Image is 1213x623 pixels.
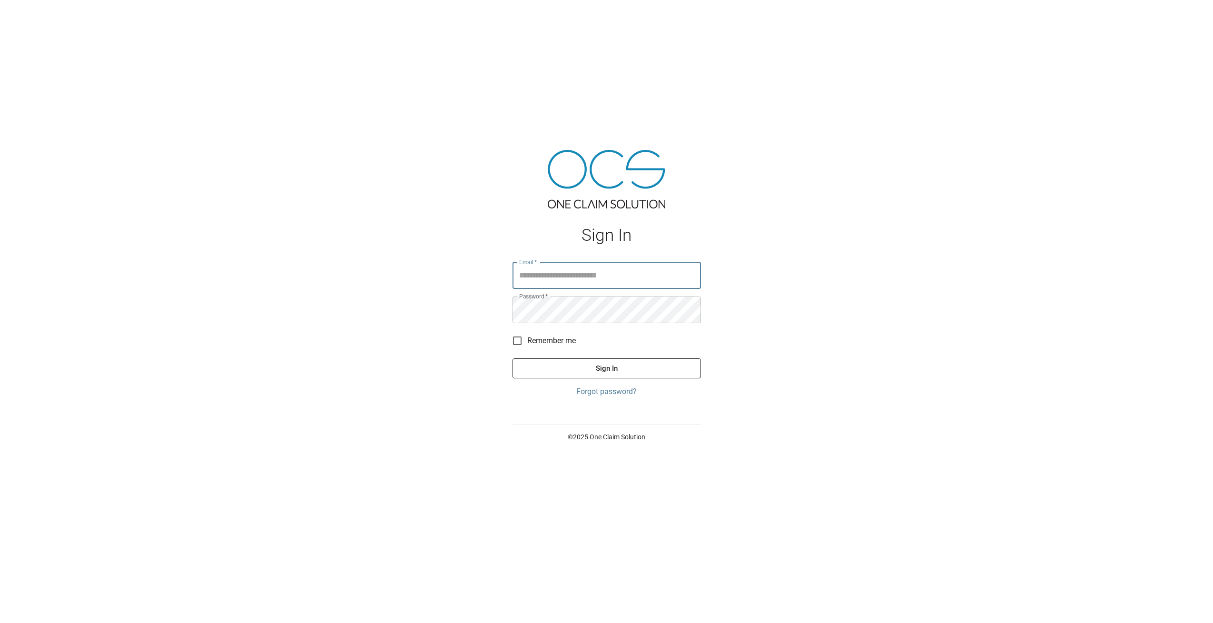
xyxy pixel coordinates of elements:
[527,335,576,346] span: Remember me
[513,358,701,378] button: Sign In
[513,386,701,397] a: Forgot password?
[519,292,548,300] label: Password
[513,226,701,245] h1: Sign In
[513,432,701,442] p: © 2025 One Claim Solution
[519,258,537,266] label: Email
[11,6,49,25] img: ocs-logo-white-transparent.png
[548,150,665,208] img: ocs-logo-tra.png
